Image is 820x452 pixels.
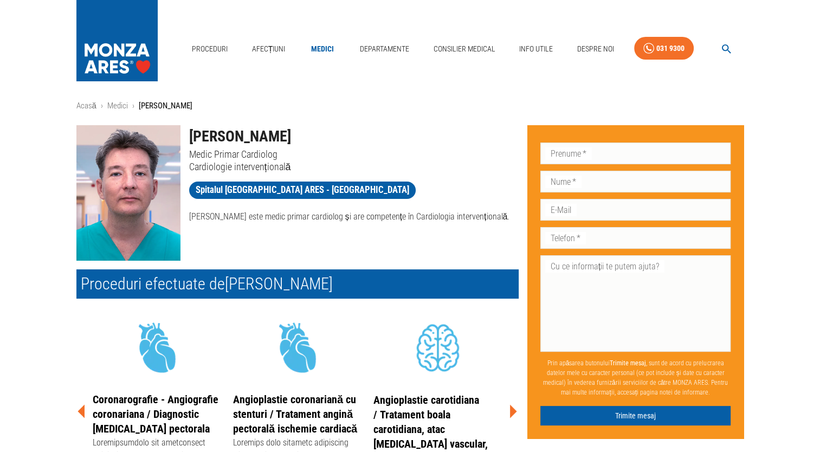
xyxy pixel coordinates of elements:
[76,125,180,261] img: Dr. Radu Hagiu
[93,393,218,435] a: Coronarografie - Angiografie coronariana / Diagnostic [MEDICAL_DATA] pectorala
[540,354,731,402] p: Prin apăsarea butonului , sunt de acord cu prelucrarea datelor mele cu caracter personal (ce pot ...
[76,101,96,111] a: Acasă
[76,269,519,299] h2: Proceduri efectuate de [PERSON_NAME]
[429,38,499,60] a: Consilier Medical
[248,38,290,60] a: Afecțiuni
[515,38,557,60] a: Info Utile
[233,393,357,435] a: Angioplastie coronariană cu stenturi / Tratament angină pectorală ischemie cardiacă
[189,148,519,160] p: Medic Primar Cardiolog
[189,125,519,148] h1: [PERSON_NAME]
[189,160,519,173] p: Cardiologie intervențională
[189,210,519,223] p: [PERSON_NAME] este medic primar cardiolog și are competențe în Cardiologia intervențională.
[356,38,414,60] a: Departamente
[656,42,685,55] div: 031 9300
[189,182,416,199] a: Spitalul [GEOGRAPHIC_DATA] ARES - [GEOGRAPHIC_DATA]
[101,100,103,112] li: ›
[540,406,731,426] button: Trimite mesaj
[76,100,744,112] nav: breadcrumb
[132,100,134,112] li: ›
[610,359,646,367] b: Trimite mesaj
[189,183,416,197] span: Spitalul [GEOGRAPHIC_DATA] ARES - [GEOGRAPHIC_DATA]
[573,38,618,60] a: Despre Noi
[305,38,340,60] a: Medici
[107,101,128,111] a: Medici
[634,37,694,60] a: 031 9300
[139,100,192,112] p: [PERSON_NAME]
[188,38,232,60] a: Proceduri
